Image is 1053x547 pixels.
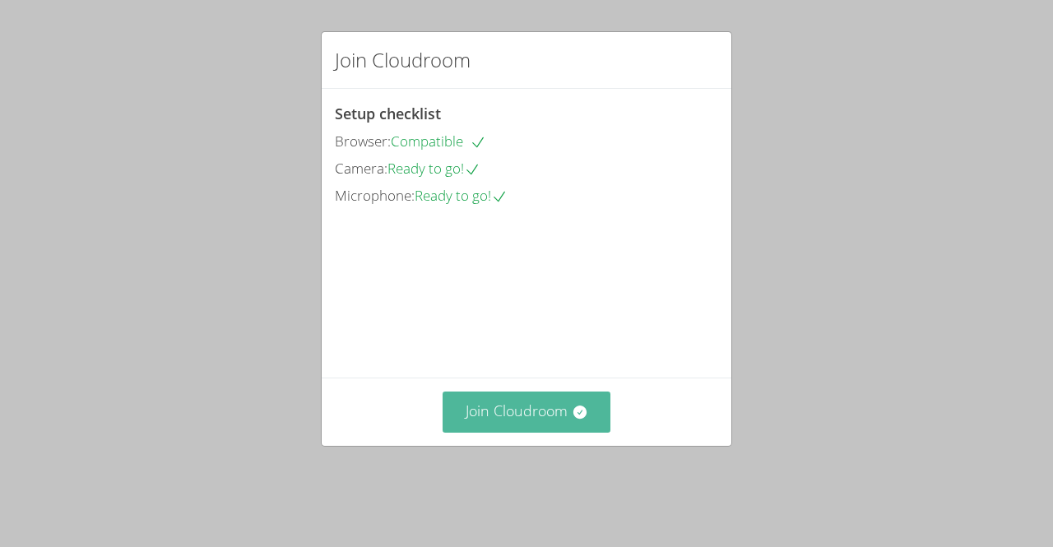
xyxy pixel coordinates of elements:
span: Camera: [335,159,387,178]
h2: Join Cloudroom [335,45,471,75]
span: Microphone: [335,186,415,205]
span: Compatible [391,132,486,151]
span: Ready to go! [415,186,508,205]
button: Join Cloudroom [443,392,611,432]
span: Browser: [335,132,391,151]
span: Setup checklist [335,104,441,123]
span: Ready to go! [387,159,480,178]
